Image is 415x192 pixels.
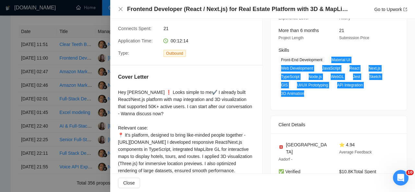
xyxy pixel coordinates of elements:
[286,141,329,155] span: [GEOGRAPHIC_DATA]
[339,142,355,147] span: ⭐ 4.94
[339,169,376,174] span: $10.8K Total Spent
[279,36,303,40] span: Project Length
[279,116,399,133] div: Client Details
[335,82,365,89] span: API Integration
[279,145,283,149] img: 🇨🇭
[294,82,331,89] span: UI/UX Prototyping
[279,65,316,72] span: Web Development
[118,51,129,56] span: Type:
[279,48,289,53] span: Skills
[123,179,135,186] span: Close
[279,82,290,89] span: GIS
[118,6,123,12] button: Close
[118,26,152,31] span: Connects Spent:
[320,65,343,72] span: JavaScript
[366,65,383,72] span: Next.js
[118,38,153,43] span: Application Time:
[374,7,407,12] a: Go to Upworkexport
[127,5,351,13] h4: Frontend Developer (React / Next.js) for Real Estate Platform with 3D & MapLibre
[279,90,307,97] span: 3D Animation
[329,56,353,63] span: Material UI
[171,38,188,43] span: 00:12:14
[367,73,384,80] span: Sketch
[163,50,186,57] span: Outbound
[118,6,123,12] span: close
[279,157,292,162] span: Aadorf -
[279,73,302,80] span: TypeScript
[118,73,148,81] h5: Cover Letter
[279,169,301,174] span: ✅ Verified
[118,14,132,19] span: Profile:
[163,39,168,43] span: clock-circle
[118,178,140,188] button: Close
[306,73,325,80] span: Node.js
[393,170,409,186] iframe: Intercom live chat
[350,73,363,80] span: Jest
[347,65,362,72] span: React
[406,170,414,175] span: 10
[279,28,319,33] span: More than 6 months
[403,7,407,11] span: export
[279,56,325,63] span: Front-End Development
[339,150,372,154] span: Average Feedback
[339,36,369,40] span: Submission Price
[339,28,344,33] span: 21
[328,73,346,80] span: WebGL
[163,25,261,32] span: 21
